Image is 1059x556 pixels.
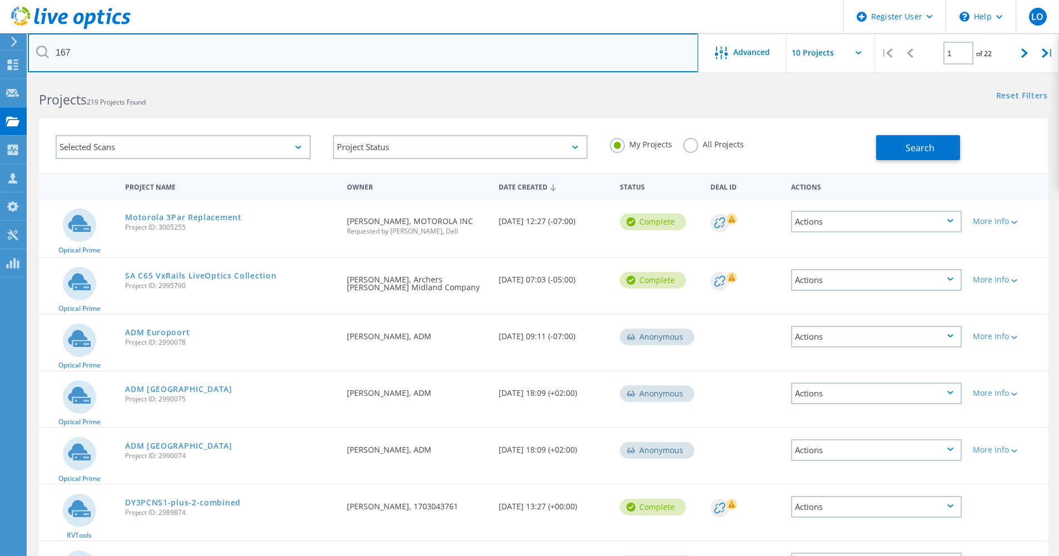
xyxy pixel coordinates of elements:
[125,385,232,393] a: ADM [GEOGRAPHIC_DATA]
[125,224,336,231] span: Project ID: 3005255
[341,371,493,408] div: [PERSON_NAME], ADM
[791,439,962,461] div: Actions
[876,135,960,160] button: Search
[125,329,190,336] a: ADM Europoort
[620,329,694,345] div: Anonymous
[125,214,242,221] a: Motorola 3Par Replacement
[791,211,962,232] div: Actions
[341,315,493,351] div: [PERSON_NAME], ADM
[610,138,672,148] label: My Projects
[1036,33,1059,73] div: |
[56,135,311,159] div: Selected Scans
[67,532,92,539] span: RVTools
[58,419,101,425] span: Optical Prime
[493,315,614,351] div: [DATE] 09:11 (-07:00)
[341,428,493,465] div: [PERSON_NAME], ADM
[959,12,969,22] svg: \n
[973,217,1042,225] div: More Info
[125,272,276,280] a: SA C65 VxRails LiveOptics Collection
[87,97,146,107] span: 219 Projects Found
[973,389,1042,397] div: More Info
[620,385,694,402] div: Anonymous
[493,371,614,408] div: [DATE] 18:09 (+02:00)
[1031,12,1043,21] span: LO
[28,33,698,72] input: Search projects by name, owner, ID, company, etc
[876,33,898,73] div: |
[614,176,705,196] div: Status
[125,339,336,346] span: Project ID: 2990078
[341,485,493,522] div: [PERSON_NAME], 1703043761
[120,176,341,196] div: Project Name
[58,247,101,254] span: Optical Prime
[620,214,686,230] div: Complete
[973,332,1042,340] div: More Info
[791,326,962,348] div: Actions
[493,428,614,465] div: [DATE] 18:09 (+02:00)
[996,92,1048,101] a: Reset Filters
[58,305,101,312] span: Optical Prime
[333,135,588,159] div: Project Status
[906,142,934,154] span: Search
[341,200,493,246] div: [PERSON_NAME], MOTOROLA INC
[125,499,241,507] a: DY3PCNS1-plus-2-combined
[683,138,744,148] label: All Projects
[705,176,785,196] div: Deal Id
[125,453,336,459] span: Project ID: 2990074
[791,496,962,518] div: Actions
[125,509,336,516] span: Project ID: 2989874
[493,258,614,295] div: [DATE] 07:03 (-05:00)
[791,269,962,291] div: Actions
[785,176,967,196] div: Actions
[733,48,770,56] span: Advanced
[341,176,493,196] div: Owner
[58,475,101,482] span: Optical Prime
[620,499,686,515] div: Complete
[347,228,487,235] span: Requested by [PERSON_NAME], Dell
[58,362,101,369] span: Optical Prime
[973,276,1042,284] div: More Info
[973,446,1042,454] div: More Info
[791,383,962,404] div: Actions
[493,485,614,522] div: [DATE] 13:27 (+00:00)
[493,200,614,236] div: [DATE] 12:27 (-07:00)
[125,442,232,450] a: ADM [GEOGRAPHIC_DATA]
[620,442,694,459] div: Anonymous
[620,272,686,289] div: Complete
[493,176,614,197] div: Date Created
[125,396,336,403] span: Project ID: 2990075
[11,23,131,31] a: Live Optics Dashboard
[39,91,87,108] b: Projects
[125,282,336,289] span: Project ID: 2995790
[976,49,992,58] span: of 22
[341,258,493,302] div: [PERSON_NAME], Archers [PERSON_NAME] Midland Company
